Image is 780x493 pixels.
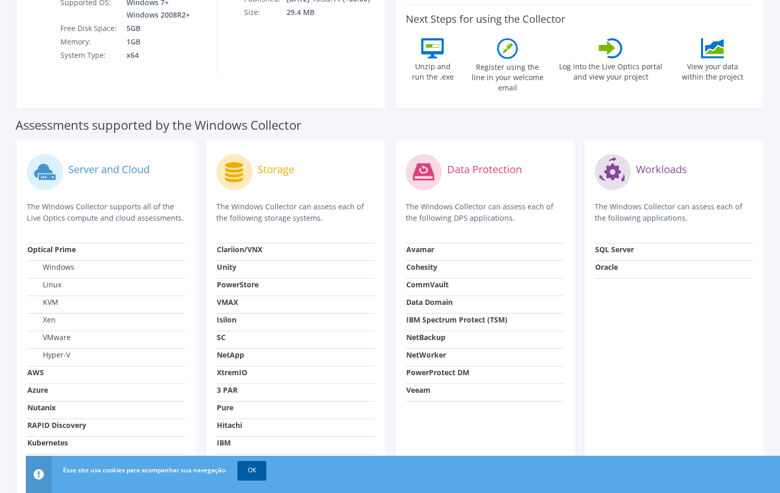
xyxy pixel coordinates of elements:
strong: VMAX [217,297,238,307]
strong: Oracle [595,262,618,272]
label: Assessments supported by the Windows Collector [15,120,301,130]
span: Esse site usa cookies para acompanhar sua navegação. [63,466,227,474]
strong: CommVault [406,280,449,289]
strong: Optical Prime [27,244,76,254]
strong: Isilon [217,315,236,325]
label: Register using the line in your welcome email [469,59,546,93]
label: View your data within the project [675,58,750,82]
strong: NetWorker [406,350,446,360]
strong: Data Domain [406,297,453,307]
strong: SQL Server [595,244,634,254]
label: Hyper-V [27,350,70,360]
label: Log into the Live Optics portal and view your project [559,58,663,82]
label: KVM [27,297,58,307]
strong: SC [217,332,226,342]
td: 5GB [119,22,192,35]
td: 29.4 MB [286,6,380,19]
strong: Avamar [406,244,434,254]
strong: XtremIO [217,367,247,377]
td: 1GB [119,35,192,49]
strong: RAPID Discovery [27,420,86,430]
strong: Cohesity [406,262,437,272]
strong: IBM Spectrum Protect (TSM) [406,315,507,325]
strong: NetBackup [406,332,445,342]
strong: AWS [27,367,44,377]
td: x64 [119,49,192,62]
td: Size: [244,6,286,19]
label: Unzip and run the .exe [409,58,456,82]
strong: 3 PAR [217,385,237,395]
strong: Veeam [406,385,431,395]
td: Free Disk Space: [60,22,119,35]
label: Xen [27,315,56,325]
strong: Clariion/VNX [217,244,262,254]
strong: Kubernetes [27,438,68,448]
strong: PowerStore [217,280,259,289]
label: Server and Cloud [68,164,150,175]
td: System Type: [60,49,119,62]
label: Data Protection [447,164,522,175]
label: Next Steps for using the Collector [406,13,565,25]
label: Storage [258,164,294,175]
strong: Pure [217,403,233,412]
p: The Windows Collector supports all of the Live Optics compute and cloud assessments. [27,201,185,224]
p: The Windows Collector can assess each of the following DPS applications. [406,201,564,224]
label: VMware [27,332,71,343]
strong: IBM [217,438,231,448]
p: The Windows Collector can assess each of the following storage systems. [216,201,375,224]
strong: Unity [217,262,236,272]
td: Memory: [60,35,119,49]
label: Linux [27,280,61,290]
label: Workloads [636,164,687,175]
p: The Windows Collector can assess each of the following applications. [595,201,753,224]
strong: Hitachi [217,420,242,430]
strong: Azure [27,385,48,395]
strong: Nutanix [27,403,56,412]
strong: NetApp [217,350,244,360]
label: Windows [27,262,74,272]
strong: PowerProtect DM [406,367,469,377]
a: OK [237,461,266,480]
